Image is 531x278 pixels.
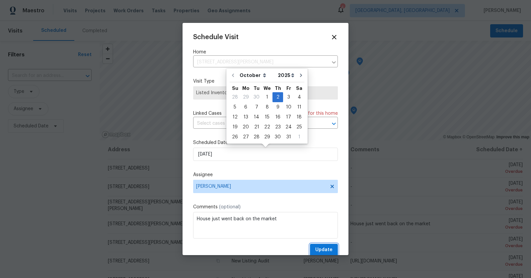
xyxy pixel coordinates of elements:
[251,122,262,132] div: 21
[283,112,294,122] div: Fri Oct 17 2025
[193,34,239,40] span: Schedule Visit
[294,92,304,102] div: Sat Oct 04 2025
[310,244,338,256] button: Update
[251,92,262,102] div: Tue Sep 30 2025
[193,212,338,239] textarea: House just went back on the market
[240,122,251,132] div: Mon Oct 20 2025
[240,112,251,122] div: Mon Oct 13 2025
[193,110,222,117] span: Linked Cases
[230,92,240,102] div: Sun Sep 28 2025
[329,119,339,128] button: Open
[230,112,240,122] div: Sun Oct 12 2025
[196,90,335,96] span: Listed Inventory Diagnostic
[294,122,304,132] div: Sat Oct 25 2025
[283,132,294,142] div: 31
[294,112,304,122] div: 18
[240,122,251,132] div: 20
[251,102,262,112] div: Tue Oct 07 2025
[240,132,251,142] div: 27
[219,205,241,209] span: (optional)
[240,132,251,142] div: Mon Oct 27 2025
[230,93,240,102] div: 28
[193,204,338,210] label: Comments
[254,86,260,91] abbr: Tuesday
[272,112,283,122] div: Thu Oct 16 2025
[193,118,319,129] input: Select cases
[315,246,333,254] span: Update
[275,86,281,91] abbr: Thursday
[294,93,304,102] div: 4
[230,112,240,122] div: 12
[283,122,294,132] div: 24
[294,112,304,122] div: Sat Oct 18 2025
[296,69,306,82] button: Go to next month
[294,102,304,112] div: Sat Oct 11 2025
[240,102,251,112] div: Mon Oct 06 2025
[193,57,328,67] input: Enter in an address
[283,92,294,102] div: Fri Oct 03 2025
[251,112,262,122] div: Tue Oct 14 2025
[240,93,251,102] div: 29
[251,132,262,142] div: Tue Oct 28 2025
[262,132,272,142] div: Wed Oct 29 2025
[296,86,302,91] abbr: Saturday
[193,172,338,178] label: Assignee
[240,103,251,112] div: 6
[262,112,272,122] div: Wed Oct 15 2025
[242,86,250,91] abbr: Monday
[193,49,338,55] label: Home
[230,103,240,112] div: 5
[272,103,283,112] div: 9
[262,103,272,112] div: 8
[240,92,251,102] div: Mon Sep 29 2025
[264,86,271,91] abbr: Wednesday
[193,139,338,146] label: Scheduled Date
[251,112,262,122] div: 14
[286,86,291,91] abbr: Friday
[294,132,304,142] div: 1
[283,112,294,122] div: 17
[230,122,240,132] div: Sun Oct 19 2025
[262,122,272,132] div: 22
[230,122,240,132] div: 19
[251,122,262,132] div: Tue Oct 21 2025
[193,78,338,85] label: Visit Type
[272,93,283,102] div: 2
[251,93,262,102] div: 30
[283,122,294,132] div: Fri Oct 24 2025
[283,103,294,112] div: 10
[276,70,296,80] select: Year
[262,92,272,102] div: Wed Oct 01 2025
[272,92,283,102] div: Thu Oct 02 2025
[230,132,240,142] div: 26
[228,69,238,82] button: Go to previous month
[294,103,304,112] div: 11
[196,184,326,189] span: [PERSON_NAME]
[283,132,294,142] div: Fri Oct 31 2025
[230,102,240,112] div: Sun Oct 05 2025
[238,70,276,80] select: Month
[272,102,283,112] div: Thu Oct 09 2025
[272,112,283,122] div: 16
[262,102,272,112] div: Wed Oct 08 2025
[283,102,294,112] div: Fri Oct 10 2025
[251,132,262,142] div: 28
[272,122,283,132] div: Thu Oct 23 2025
[331,34,338,41] span: Close
[294,122,304,132] div: 25
[232,86,238,91] abbr: Sunday
[283,93,294,102] div: 3
[294,132,304,142] div: Sat Nov 01 2025
[262,122,272,132] div: Wed Oct 22 2025
[272,132,283,142] div: Thu Oct 30 2025
[262,93,272,102] div: 1
[272,122,283,132] div: 23
[262,112,272,122] div: 15
[272,132,283,142] div: 30
[193,148,338,161] input: M/D/YYYY
[230,132,240,142] div: Sun Oct 26 2025
[240,112,251,122] div: 13
[262,132,272,142] div: 29
[251,103,262,112] div: 7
